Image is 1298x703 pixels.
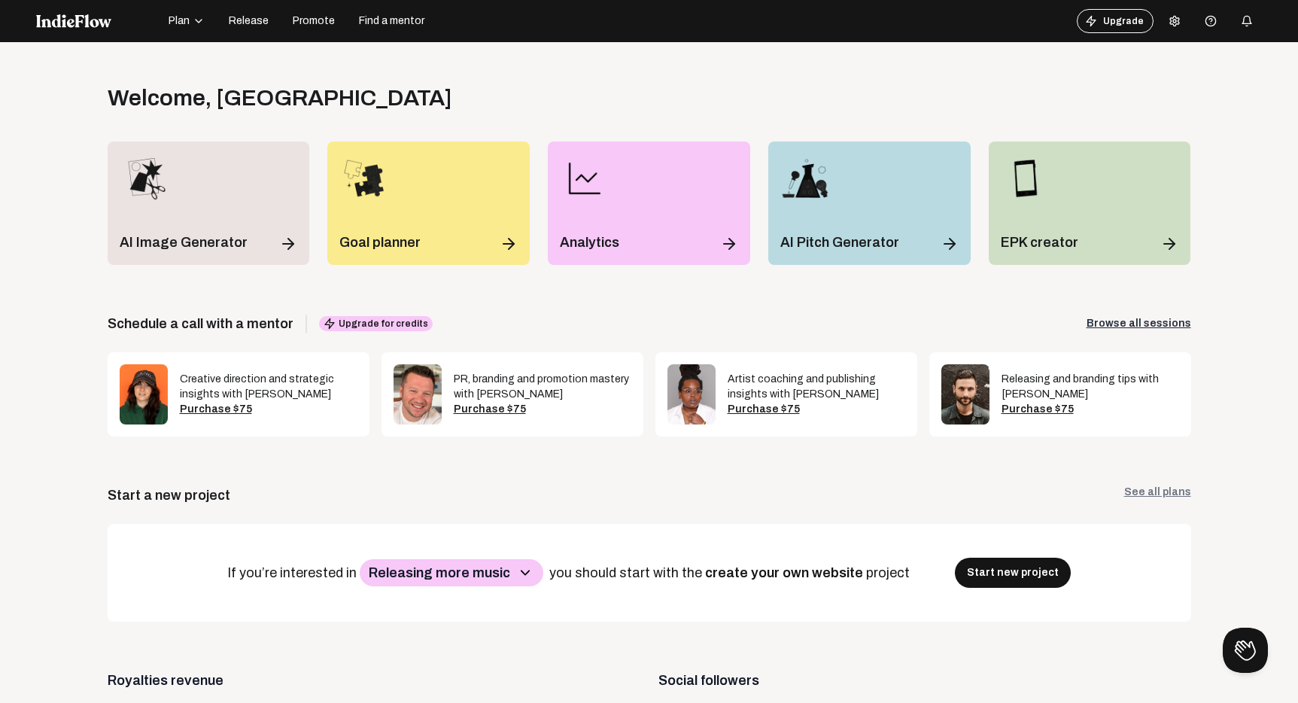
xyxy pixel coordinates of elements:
img: goal_planner_icon.png [339,154,389,203]
span: create your own website [705,565,866,580]
span: , [GEOGRAPHIC_DATA] [205,86,452,110]
div: Start a new project [108,485,230,506]
div: Purchase $75 [454,402,631,417]
button: Start new project [955,558,1071,588]
span: Royalties revenue [108,670,640,691]
span: Schedule a call with a mentor [108,313,293,334]
span: project [866,565,913,580]
div: Releasing and branding tips with [PERSON_NAME] [1002,372,1179,402]
p: Goal planner [339,232,421,253]
span: Promote [293,14,335,29]
img: merch_designer_icon.png [120,154,169,203]
img: line-chart.png [560,154,609,203]
button: Find a mentor [350,9,433,33]
p: Analytics [560,232,619,253]
div: Purchase $75 [728,402,905,417]
button: Release [220,9,278,33]
div: Purchase $75 [180,402,357,417]
div: PR, branding and promotion mastery with [PERSON_NAME] [454,372,631,402]
span: Release [229,14,269,29]
a: See all plans [1124,485,1191,506]
a: Browse all sessions [1087,316,1191,331]
img: indieflow-logo-white.svg [36,14,111,28]
p: EPK creator [1001,232,1078,253]
span: Find a mentor [359,14,424,29]
p: AI Pitch Generator [780,232,899,253]
span: Plan [169,14,190,29]
div: Creative direction and strategic insights with [PERSON_NAME] [180,372,357,402]
img: epk_icon.png [1001,154,1050,203]
span: Social followers [658,670,1191,691]
button: Upgrade [1077,9,1154,33]
button: Releasing more music [360,559,543,586]
span: Upgrade for credits [319,316,433,331]
div: Purchase $75 [1002,402,1179,417]
span: you should start with the [549,565,705,580]
button: Promote [284,9,344,33]
iframe: Toggle Customer Support [1223,628,1268,673]
span: If you’re interested in [227,565,360,580]
img: pitch_wizard_icon.png [780,154,830,203]
p: AI Image Generator [120,232,248,253]
div: Artist coaching and publishing insights with [PERSON_NAME] [728,372,905,402]
div: Welcome [108,84,452,111]
button: Plan [160,9,214,33]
